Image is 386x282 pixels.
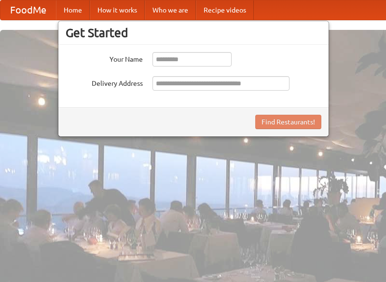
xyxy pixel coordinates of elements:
h3: Get Started [66,26,321,40]
a: Who we are [145,0,196,20]
label: Delivery Address [66,76,143,88]
label: Your Name [66,52,143,64]
button: Find Restaurants! [255,115,321,129]
a: Recipe videos [196,0,254,20]
a: FoodMe [0,0,56,20]
a: How it works [90,0,145,20]
a: Home [56,0,90,20]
